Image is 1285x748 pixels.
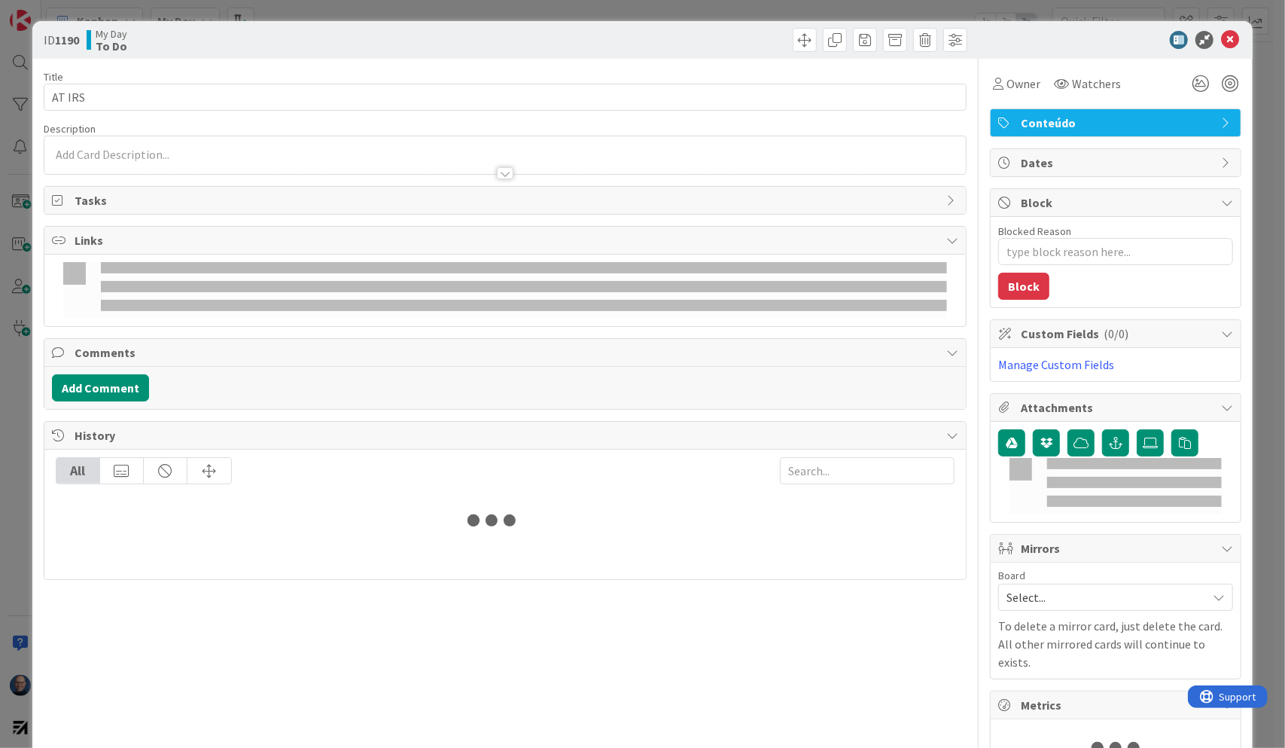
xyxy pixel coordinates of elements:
b: 1190 [55,32,79,47]
span: Metrics [1021,696,1213,714]
span: Owner [1006,75,1040,93]
span: Support [32,2,69,20]
span: Tasks [75,191,939,209]
p: To delete a mirror card, just delete the card. All other mirrored cards will continue to exists. [998,617,1233,671]
b: To Do [96,40,127,52]
span: Select... [1006,587,1199,608]
input: Search... [780,457,955,484]
span: Block [1021,194,1213,212]
span: Conteúdo [1021,114,1213,132]
span: Board [998,570,1025,581]
button: Add Comment [52,374,149,401]
label: Blocked Reason [998,224,1071,238]
a: Manage Custom Fields [998,357,1114,372]
div: All [56,458,100,484]
span: Links [75,231,939,249]
span: ( 0/0 ) [1104,326,1128,341]
span: ID [44,31,79,49]
span: Watchers [1072,75,1121,93]
span: Mirrors [1021,539,1213,557]
label: Title [44,70,63,84]
span: Custom Fields [1021,325,1213,343]
span: Dates [1021,154,1213,172]
button: Block [998,273,1049,300]
input: type card name here... [44,84,967,111]
span: History [75,426,939,444]
span: Description [44,122,96,136]
span: Comments [75,343,939,362]
span: Attachments [1021,398,1213,417]
span: My Day [96,28,127,40]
